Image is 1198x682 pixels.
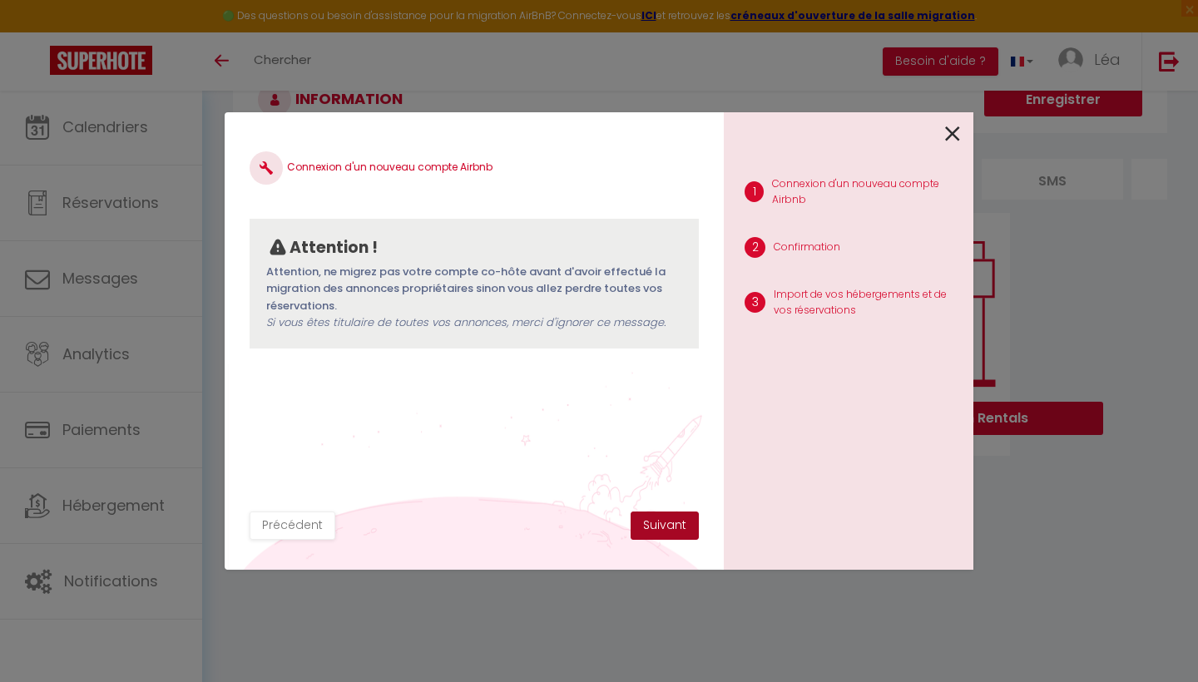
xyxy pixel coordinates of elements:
span: 1 [745,181,764,202]
p: Attention ! [290,235,378,260]
p: Attention, ne migrez pas votre compte co-hôte avant d'avoir effectué la migration des annonces pr... [266,264,682,332]
h4: Connexion d'un nouveau compte Airbnb [250,151,699,185]
button: Précédent [250,511,335,540]
p: Connexion d'un nouveau compte Airbnb [772,176,960,208]
button: Suivant [631,511,699,540]
span: 2 [745,237,765,258]
span: 3 [745,292,765,313]
span: Si vous êtes titulaire de toutes vos annonces, merci d'ignorer ce message. [266,314,666,330]
p: Confirmation [774,240,840,255]
button: Ouvrir le widget de chat LiveChat [13,7,63,57]
p: Import de vos hébergements et de vos réservations [774,287,960,319]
